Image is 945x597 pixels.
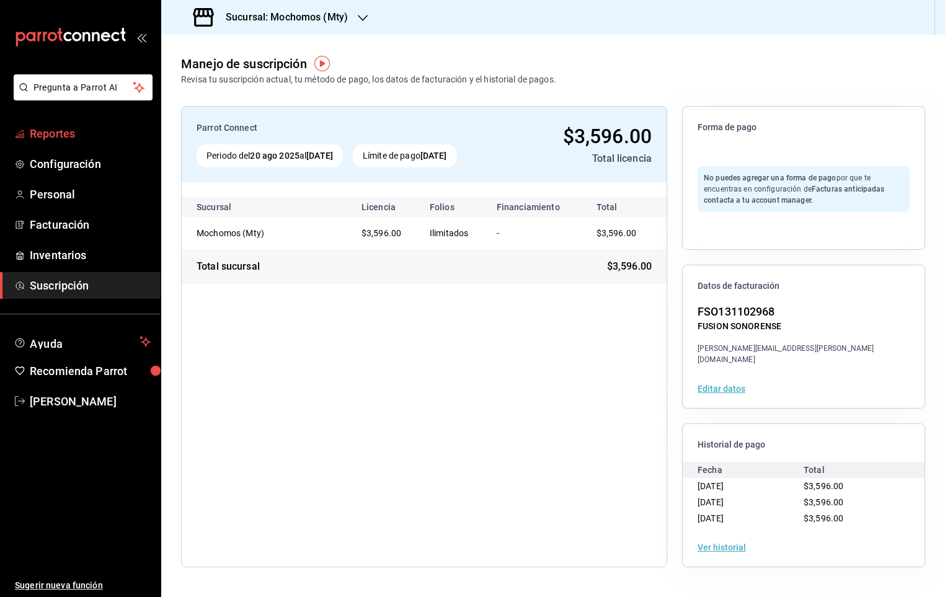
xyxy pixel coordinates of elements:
[704,174,885,205] span: por que te encuentras en configuración de
[197,259,260,274] div: Total sucursal
[30,125,151,142] span: Reportes
[698,478,804,494] div: [DATE]
[804,481,843,491] span: $3,596.00
[30,334,135,349] span: Ayuda
[197,202,265,212] div: Sucursal
[30,156,151,172] span: Configuración
[698,510,804,526] div: [DATE]
[30,247,151,263] span: Inventarios
[420,217,487,249] td: Ilimitados
[30,363,151,379] span: Recomienda Parrot
[181,73,556,86] div: Revisa tu suscripción actual, tu método de pago, los datos de facturación y el historial de pagos.
[216,10,348,25] h3: Sucursal: Mochomos (Mty)
[15,579,151,592] span: Sugerir nueva función
[597,228,636,238] span: $3,596.00
[181,55,307,73] div: Manejo de suscripción
[314,56,330,71] img: Tooltip marker
[698,303,910,320] div: FSO131102968
[582,197,667,217] th: Total
[698,320,910,333] div: FUSION SONORENSE
[353,144,457,167] div: Límite de pago
[420,197,487,217] th: Folios
[487,197,582,217] th: Financiamiento
[30,186,151,203] span: Personal
[563,125,652,148] span: $3,596.00
[487,217,582,249] td: -
[30,277,151,294] span: Suscripción
[698,494,804,510] div: [DATE]
[352,197,420,217] th: Licencia
[698,439,910,451] span: Historial de pago
[9,90,153,103] a: Pregunta a Parrot AI
[33,81,133,94] span: Pregunta a Parrot AI
[362,228,401,238] span: $3,596.00
[698,280,910,292] span: Datos de facturación
[698,384,745,393] button: Editar datos
[698,122,910,133] span: Forma de pago
[197,227,321,239] div: Mochomos (Mty)
[515,151,652,166] div: Total licencia
[197,144,343,167] div: Periodo del al
[704,174,836,182] strong: No puedes agregar una forma de pago
[607,259,652,274] span: $3,596.00
[250,151,299,161] strong: 20 ago 2025
[14,74,153,100] button: Pregunta a Parrot AI
[197,122,505,135] div: Parrot Connect
[804,462,910,478] div: Total
[136,32,146,42] button: open_drawer_menu
[698,343,910,365] div: [PERSON_NAME][EMAIL_ADDRESS][PERSON_NAME][DOMAIN_NAME]
[698,543,746,552] button: Ver historial
[306,151,333,161] strong: [DATE]
[804,497,843,507] span: $3,596.00
[804,513,843,523] span: $3,596.00
[420,151,447,161] strong: [DATE]
[30,216,151,233] span: Facturación
[30,393,151,410] span: [PERSON_NAME]
[698,462,804,478] div: Fecha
